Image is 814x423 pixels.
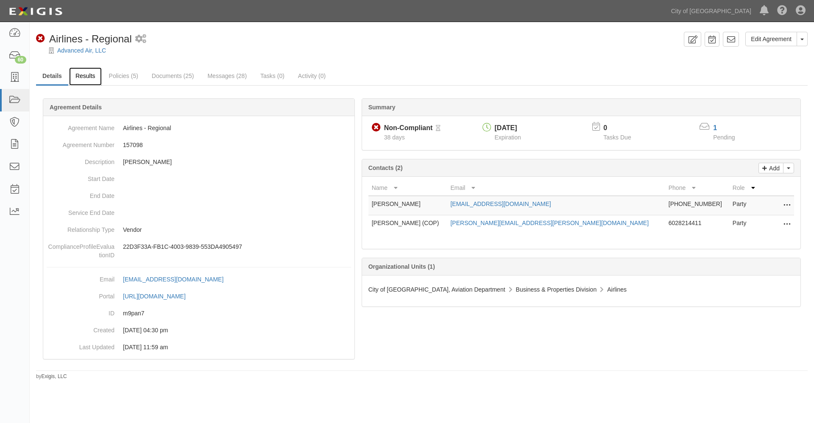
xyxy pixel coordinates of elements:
[47,170,114,183] dt: Start Date
[713,134,735,141] span: Pending
[36,34,45,43] i: Non-Compliant
[729,180,760,196] th: Role
[729,215,760,234] td: Party
[729,196,760,215] td: Party
[123,293,195,300] a: [URL][DOMAIN_NAME]
[368,180,447,196] th: Name
[42,373,67,379] a: Exigis, LLC
[47,221,351,238] dd: Vendor
[495,134,521,141] span: Expiration
[384,134,405,141] span: Since 08/03/2025
[69,67,102,86] a: Results
[47,339,114,351] dt: Last Updated
[368,286,505,293] span: City of [GEOGRAPHIC_DATA], Aviation Department
[368,263,435,270] b: Organizational Units (1)
[667,3,755,19] a: City of [GEOGRAPHIC_DATA]
[36,32,132,46] div: Airlines - Regional
[47,204,114,217] dt: Service End Date
[47,221,114,234] dt: Relationship Type
[47,120,114,132] dt: Agreement Name
[47,322,114,334] dt: Created
[47,305,351,322] dd: m9pan7
[665,180,729,196] th: Phone
[384,123,433,133] div: Non-Compliant
[201,67,253,84] a: Messages (28)
[447,180,665,196] th: Email
[47,339,351,356] dd: [DATE] 11:59 am
[603,123,641,133] p: 0
[495,123,521,133] div: [DATE]
[758,163,783,173] a: Add
[665,215,729,234] td: 6028214411
[368,104,396,111] b: Summary
[767,163,780,173] p: Add
[6,4,65,19] img: logo-5460c22ac91f19d4615b14bd174203de0afe785f0fc80cf4dbbc73dc1793850b.png
[36,373,67,380] small: by
[777,6,787,16] i: Help Center - Complianz
[436,125,440,131] i: Pending Review
[50,104,102,111] b: Agreement Details
[57,47,106,54] a: Advanced Air, LLC
[292,67,332,84] a: Activity (0)
[47,153,114,166] dt: Description
[47,136,114,149] dt: Agreement Number
[15,56,26,64] div: 60
[135,35,146,44] i: 2 scheduled workflows
[372,123,381,132] i: Non-Compliant
[123,242,351,251] p: 22D3F33A-FB1C-4003-9839-553DA4905497
[254,67,291,84] a: Tasks (0)
[47,238,114,259] dt: ComplianceProfileEvaluationID
[665,196,729,215] td: [PHONE_NUMBER]
[49,33,132,45] span: Airlines - Regional
[368,164,403,171] b: Contacts (2)
[47,271,114,284] dt: Email
[603,134,631,141] span: Tasks Due
[47,322,351,339] dd: [DATE] 04:30 pm
[103,67,145,84] a: Policies (5)
[450,200,551,207] a: [EMAIL_ADDRESS][DOMAIN_NAME]
[47,136,351,153] dd: 157098
[713,124,717,131] a: 1
[47,187,114,200] dt: End Date
[123,276,233,283] a: [EMAIL_ADDRESS][DOMAIN_NAME]
[368,196,447,215] td: [PERSON_NAME]
[123,158,351,166] p: [PERSON_NAME]
[607,286,627,293] span: Airlines
[516,286,597,293] span: Business & Properties Division
[450,220,649,226] a: [PERSON_NAME][EMAIL_ADDRESS][PERSON_NAME][DOMAIN_NAME]
[47,288,114,301] dt: Portal
[47,305,114,317] dt: ID
[745,32,797,46] a: Edit Agreement
[47,120,351,136] dd: Airlines - Regional
[123,275,223,284] div: [EMAIL_ADDRESS][DOMAIN_NAME]
[368,215,447,234] td: [PERSON_NAME] (COP)
[145,67,201,84] a: Documents (25)
[36,67,68,86] a: Details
